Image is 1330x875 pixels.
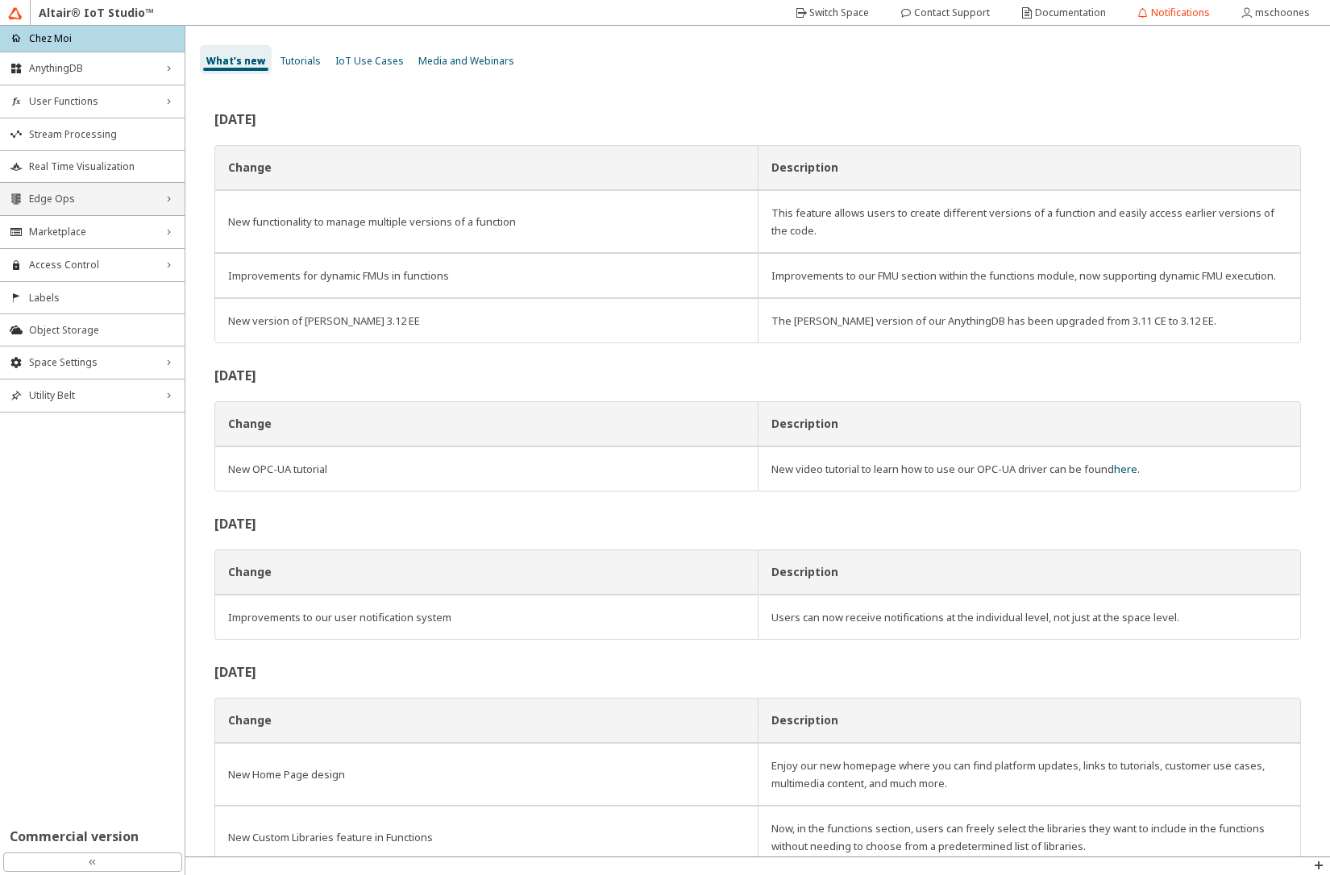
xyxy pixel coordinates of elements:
span: Stream Processing [29,128,175,141]
th: Description [758,549,1301,595]
th: Change [214,401,758,446]
span: Real Time Visualization [29,160,175,173]
h2: [DATE] [214,666,1301,678]
th: Description [758,401,1301,446]
span: What’s new [206,54,265,68]
span: Utility Belt [29,389,156,402]
th: Change [214,549,758,595]
div: New video tutorial to learn how to use our OPC-UA driver can be found . [771,460,1287,478]
div: New version of [PERSON_NAME] 3.12 EE [228,312,745,330]
th: Change [214,145,758,190]
span: Marketplace [29,226,156,238]
span: Edge Ops [29,193,156,205]
span: Access Control [29,259,156,272]
span: AnythingDB [29,62,156,75]
span: IoT Use Cases [335,54,404,68]
a: here [1114,462,1137,476]
div: This feature allows users to create different versions of a function and easily access earlier ve... [771,204,1287,239]
div: New OPC-UA tutorial [228,460,745,478]
div: Improvements for dynamic FMUs in functions [228,267,745,284]
div: New functionality to manage multiple versions of a function [228,213,745,230]
span: Media and Webinars [418,54,514,68]
div: Enjoy our new homepage where you can find platform updates, links to tutorials, customer use case... [771,757,1287,792]
div: New Custom Libraries feature in Functions [228,828,745,846]
h2: [DATE] [214,369,1301,382]
th: Description [758,698,1301,743]
div: New Home Page design [228,765,745,783]
span: Labels [29,292,175,305]
h2: [DATE] [214,113,1301,126]
div: Improvements to our user notification system [228,608,745,626]
span: Tutorials [280,54,321,68]
span: Object Storage [29,324,175,337]
div: The [PERSON_NAME] version of our AnythingDB has been upgraded from 3.11 CE to 3.12 EE. [771,312,1287,330]
span: User Functions [29,95,156,108]
h2: [DATE] [214,517,1301,530]
div: Now, in the functions section, users can freely select the libraries they want to include in the ... [771,819,1287,855]
div: Users can now receive notifications at the individual level, not just at the space level. [771,608,1287,626]
th: Description [758,145,1301,190]
span: Space Settings [29,356,156,369]
th: Change [214,698,758,743]
div: Improvements to our FMU section within the functions module, now supporting dynamic FMU execution. [771,267,1287,284]
p: Chez Moi [29,31,72,45]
